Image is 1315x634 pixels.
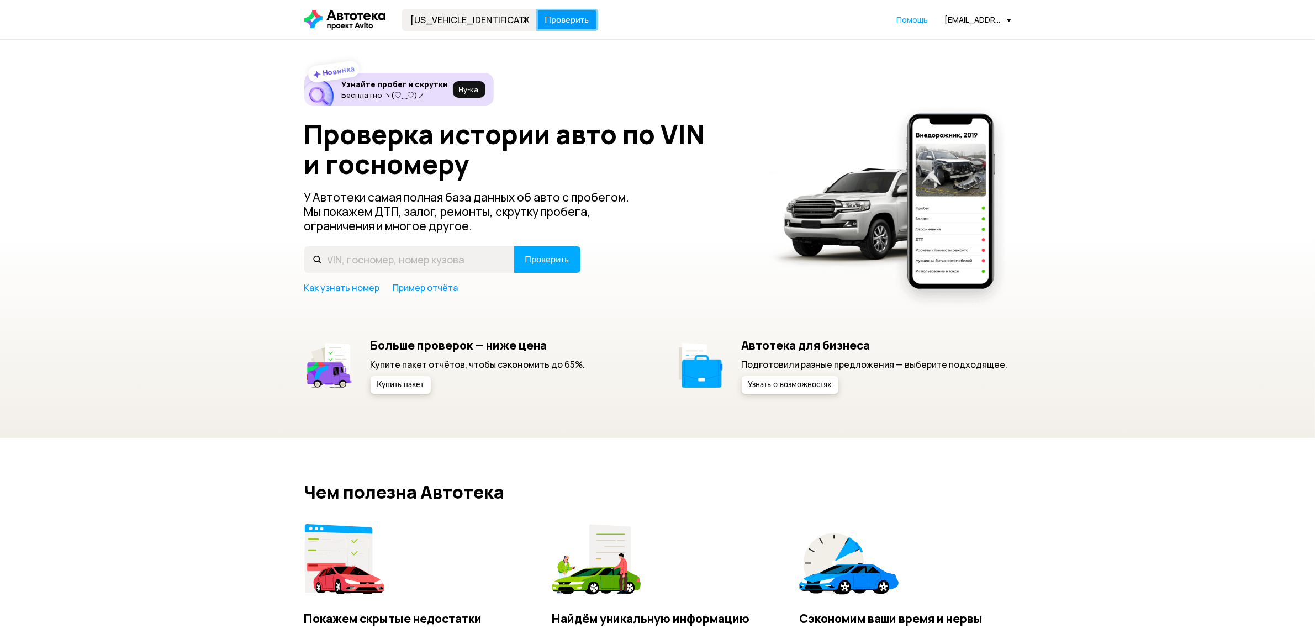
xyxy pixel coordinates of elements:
[304,190,648,233] p: У Автотеки самая полная база данных об авто с пробегом. Мы покажем ДТП, залог, ремонты, скрутку п...
[304,482,1011,502] h2: Чем полезна Автотека
[304,282,380,294] a: Как узнать номер
[459,85,479,94] span: Ну‑ка
[371,376,431,394] button: Купить пакет
[536,9,598,31] button: Проверить
[552,611,763,626] h4: Найдём уникальную информацию
[377,381,424,389] span: Купить пакет
[342,91,448,99] p: Бесплатно ヽ(♡‿♡)ノ
[897,14,928,25] a: Помощь
[799,611,1011,626] h4: Сэкономим ваши время и нервы
[945,14,1011,25] div: [EMAIL_ADDRESS][DOMAIN_NAME]
[321,64,355,78] strong: Новинка
[393,282,458,294] a: Пример отчёта
[371,338,585,352] h5: Больше проверок — ниже цена
[545,15,589,24] span: Проверить
[742,338,1008,352] h5: Автотека для бизнеса
[525,255,569,264] span: Проверить
[371,358,585,371] p: Купите пакет отчётов, чтобы сэкономить до 65%.
[304,611,516,626] h4: Покажем скрытые недостатки
[742,376,838,394] button: Узнать о возможностях
[402,9,537,31] input: VIN, госномер, номер кузова
[304,119,753,179] h1: Проверка истории авто по VIN и госномеру
[742,358,1008,371] p: Подготовили разные предложения — выберите подходящее.
[342,80,448,89] h6: Узнайте пробег и скрутки
[304,246,515,273] input: VIN, госномер, номер кузова
[514,246,580,273] button: Проверить
[748,381,832,389] span: Узнать о возможностях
